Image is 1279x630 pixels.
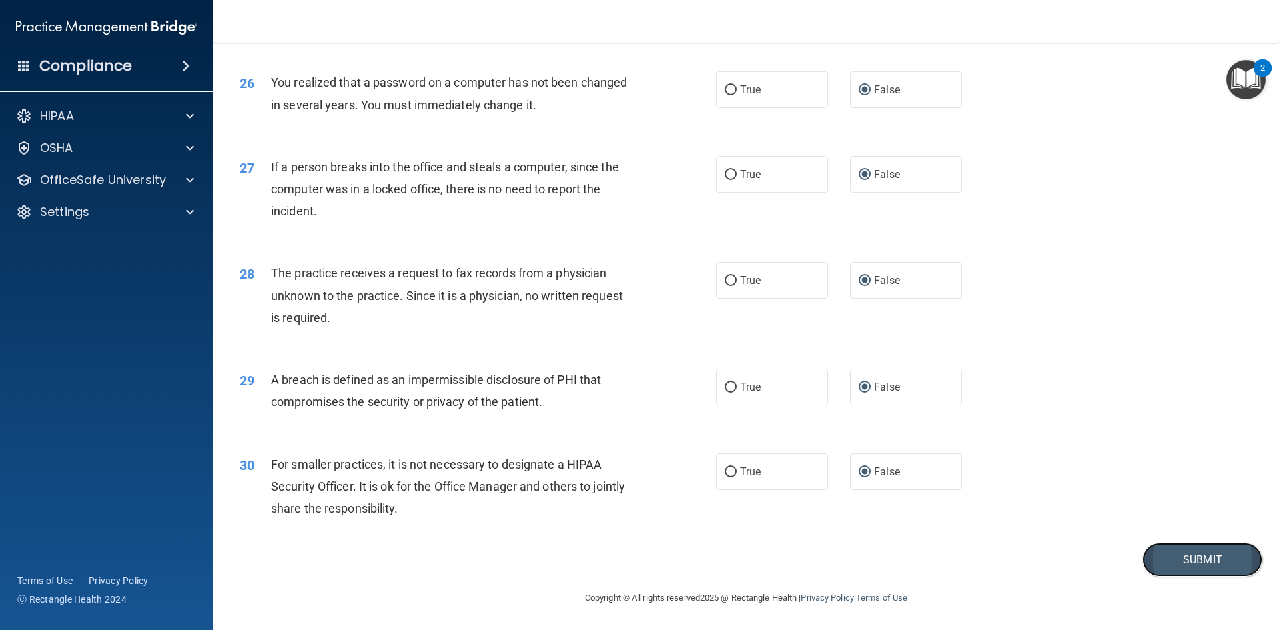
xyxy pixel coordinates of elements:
input: False [859,467,871,477]
span: False [874,168,900,181]
span: True [740,274,761,287]
span: 28 [240,266,254,282]
a: Privacy Policy [801,593,853,603]
span: If a person breaks into the office and steals a computer, since the computer was in a locked offi... [271,160,619,218]
a: OSHA [16,140,194,156]
span: 29 [240,373,254,389]
h4: Compliance [39,57,132,75]
input: True [725,276,737,286]
p: Settings [40,204,89,220]
span: The practice receives a request to fax records from a physician unknown to the practice. Since it... [271,266,623,324]
div: 2 [1260,68,1265,85]
a: Privacy Policy [89,574,149,587]
p: HIPAA [40,108,74,124]
a: Terms of Use [17,574,73,587]
img: PMB logo [16,14,197,41]
input: False [859,170,871,180]
span: True [740,83,761,96]
span: False [874,381,900,393]
a: HIPAA [16,108,194,124]
span: 26 [240,75,254,91]
p: OfficeSafe University [40,172,166,188]
button: Open Resource Center, 2 new notifications [1226,60,1266,99]
input: True [725,383,737,393]
span: False [874,465,900,478]
button: Submit [1142,543,1262,577]
span: False [874,274,900,287]
span: You realized that a password on a computer has not been changed in several years. You must immedi... [271,75,627,111]
a: OfficeSafe University [16,172,194,188]
span: Ⓒ Rectangle Health 2024 [17,593,127,606]
input: False [859,276,871,286]
span: False [874,83,900,96]
p: OSHA [40,140,73,156]
input: False [859,383,871,393]
span: 30 [240,457,254,473]
span: True [740,168,761,181]
span: For smaller practices, it is not necessary to designate a HIPAA Security Officer. It is ok for th... [271,457,625,515]
span: 27 [240,160,254,176]
span: A breach is defined as an impermissible disclosure of PHI that compromises the security or privac... [271,373,601,409]
input: True [725,85,737,95]
span: True [740,381,761,393]
span: True [740,465,761,478]
input: False [859,85,871,95]
a: Terms of Use [856,593,907,603]
input: True [725,170,737,180]
div: Copyright © All rights reserved 2025 @ Rectangle Health | | [503,577,989,619]
input: True [725,467,737,477]
a: Settings [16,204,194,220]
